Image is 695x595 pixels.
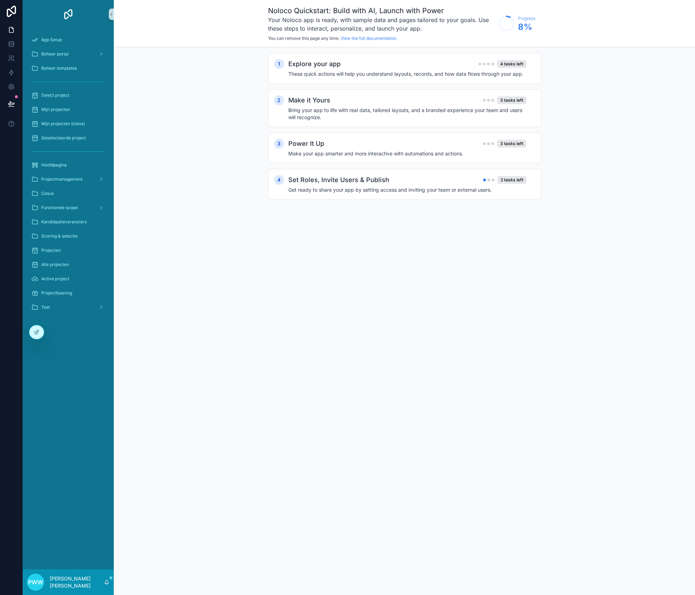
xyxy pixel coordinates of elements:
a: Mijn projecten (clone) [27,117,109,130]
a: Mijn projecten [27,103,109,116]
a: Test [27,301,109,314]
a: Hoofdpagina [27,159,109,171]
a: Beheer portal [27,48,109,60]
span: Geselecteerde project [41,135,86,141]
a: Kandidaatleveranciers [27,216,109,228]
img: App logo [63,9,74,20]
span: Kandidaatleveranciers [41,219,87,225]
a: Projecten [27,244,109,257]
span: Select project [41,92,69,98]
span: Alle projecten [41,262,69,267]
a: Projectmanagement [27,173,109,186]
span: Projectfasering [41,290,72,296]
span: Active project [41,276,69,282]
span: Beheer portal [41,51,69,57]
a: Scoring & selectie [27,230,109,243]
span: Functionele scope [41,205,78,211]
span: You can remove this page any time. [268,36,340,41]
span: Beheer templates [41,65,77,71]
h1: Noloco Quickstart: Build with AI, Launch with Power [268,6,495,16]
span: 8 % [518,21,535,33]
span: Progress [518,16,535,21]
a: Projectfasering [27,287,109,299]
a: App Setup [27,33,109,46]
a: Beheer templates [27,62,109,75]
a: Functionele scope [27,201,109,214]
span: Hoofdpagina [41,162,67,168]
span: App Setup [41,37,62,43]
span: Projectmanagement [41,176,82,182]
span: Casus [41,191,54,196]
a: Active project [27,272,109,285]
div: scrollable content [23,28,114,323]
a: Casus [27,187,109,200]
a: Geselecteerde project [27,132,109,144]
a: Select project [27,89,109,102]
span: Mijn projecten (clone) [41,121,85,127]
span: Scoring & selectie [41,233,77,239]
a: View the full documentation. [341,36,397,41]
a: Alle projecten [27,258,109,271]
h3: Your Noloco app is ready, with sample data and pages tailored to your goals. Use these steps to i... [268,16,495,33]
span: Test [41,304,50,310]
span: Mijn projecten [41,107,70,112]
span: PWW [28,578,43,586]
span: Projecten [41,248,61,253]
p: [PERSON_NAME] [PERSON_NAME] [50,575,104,589]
